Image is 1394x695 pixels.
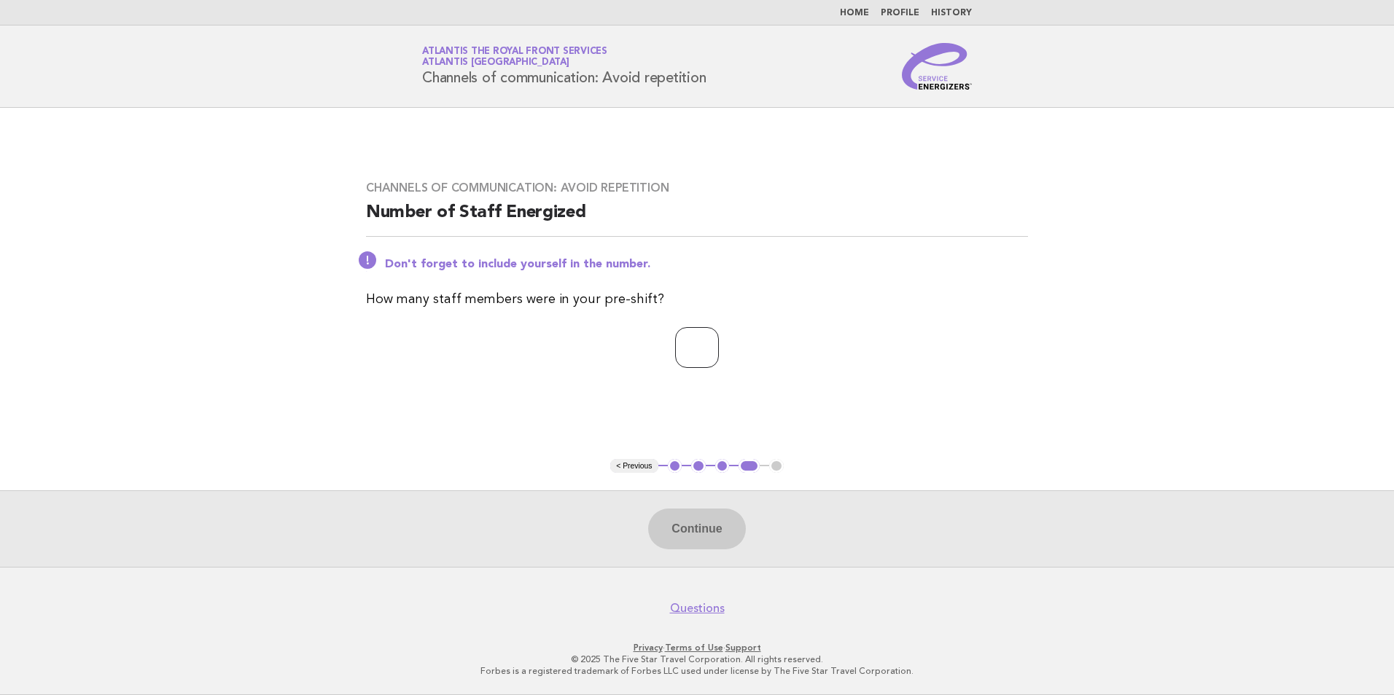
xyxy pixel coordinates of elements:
[422,47,607,67] a: Atlantis The Royal Front ServicesAtlantis [GEOGRAPHIC_DATA]
[881,9,919,17] a: Profile
[668,459,682,474] button: 1
[739,459,760,474] button: 4
[725,643,761,653] a: Support
[422,58,569,68] span: Atlantis [GEOGRAPHIC_DATA]
[385,257,1028,272] p: Don't forget to include yourself in the number.
[251,653,1143,665] p: © 2025 The Five Star Travel Corporation. All rights reserved.
[251,642,1143,653] p: · ·
[610,459,658,474] button: < Previous
[665,643,723,653] a: Terms of Use
[691,459,706,474] button: 2
[715,459,730,474] button: 3
[634,643,663,653] a: Privacy
[366,201,1028,237] h2: Number of Staff Energized
[902,43,972,90] img: Service Energizers
[422,47,706,85] h1: Channels of communication: Avoid repetition
[670,601,725,616] a: Questions
[931,9,972,17] a: History
[366,181,1028,195] h3: Channels of communication: Avoid repetition
[840,9,869,17] a: Home
[251,665,1143,677] p: Forbes is a registered trademark of Forbes LLC used under license by The Five Star Travel Corpora...
[366,289,1028,310] p: How many staff members were in your pre-shift?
